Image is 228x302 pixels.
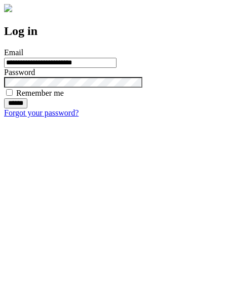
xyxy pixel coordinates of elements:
[4,108,79,117] a: Forgot your password?
[16,89,64,97] label: Remember me
[4,48,23,57] label: Email
[4,4,12,12] img: logo-4e3dc11c47720685a147b03b5a06dd966a58ff35d612b21f08c02c0306f2b779.png
[4,68,35,77] label: Password
[4,24,224,38] h2: Log in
